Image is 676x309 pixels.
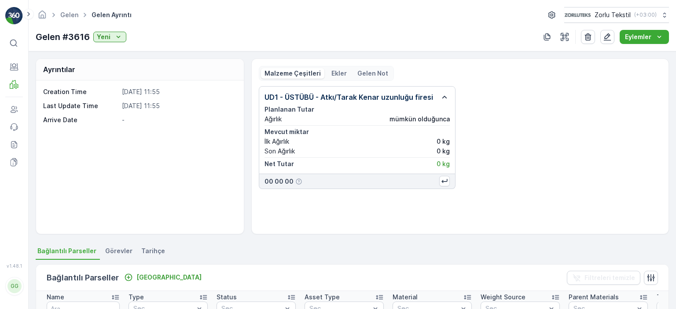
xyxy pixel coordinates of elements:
[481,293,525,302] p: Weight Source
[567,271,640,285] button: Filtreleri temizle
[47,293,64,302] p: Name
[569,293,619,302] p: Parent Materials
[595,11,631,19] p: Zorlu Tekstil
[37,13,47,21] a: Ana Sayfa
[357,69,388,78] p: Gelen Not
[97,33,110,41] p: Yeni
[129,293,144,302] p: Type
[7,279,22,293] div: GG
[5,7,23,25] img: logo
[5,263,23,269] span: v 1.48.1
[265,115,282,124] p: Ağırlık
[389,115,450,124] p: mümkün olduğunca
[36,30,90,44] p: Gelen #3616
[625,33,651,41] p: Eylemler
[60,11,78,18] a: Gelen
[43,116,118,124] p: Arrive Date
[43,102,118,110] p: Last Update Time
[47,272,119,284] p: Bağlantılı Parseller
[105,247,132,255] span: Görevler
[331,69,347,78] p: Ekler
[584,273,635,282] p: Filtreleri temizle
[122,87,235,96] p: [DATE] 11:55
[305,293,340,302] p: Asset Type
[265,177,294,186] p: 00 00 00
[437,147,450,156] p: 0 kg
[43,64,75,75] p: Ayrıntılar
[393,293,418,302] p: Material
[265,105,450,114] p: Planlanan Tutar
[620,30,669,44] button: Eylemler
[93,32,126,42] button: Yeni
[121,272,205,283] button: Bağla
[265,147,295,156] p: Son Ağırlık
[141,247,165,255] span: Tarihçe
[43,87,118,96] p: Creation Time
[564,10,591,20] img: 6-1-9-3_wQBzyll.png
[437,160,450,168] p: 0 kg
[90,11,133,19] span: Gelen ayrıntı
[265,160,294,168] p: Net Tutar
[634,11,657,18] p: ( +03:00 )
[564,7,669,23] button: Zorlu Tekstil(+03:00)
[265,127,450,136] p: Mevcut miktar
[265,69,321,78] p: Malzeme Çeşitleri
[265,137,289,146] p: İlk Ağırlık
[217,293,237,302] p: Status
[265,92,433,102] p: UD1 - ÜSTÜBÜ - Atkı/Tarak Kenar uzunluğu firesi
[437,137,450,146] p: 0 kg
[122,116,235,124] p: -
[37,247,96,255] span: Bağlantılı Parseller
[5,270,23,302] button: GG
[295,178,302,185] div: Yardım Araç İkonu
[122,102,235,110] p: [DATE] 11:55
[136,273,202,282] p: [GEOGRAPHIC_DATA]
